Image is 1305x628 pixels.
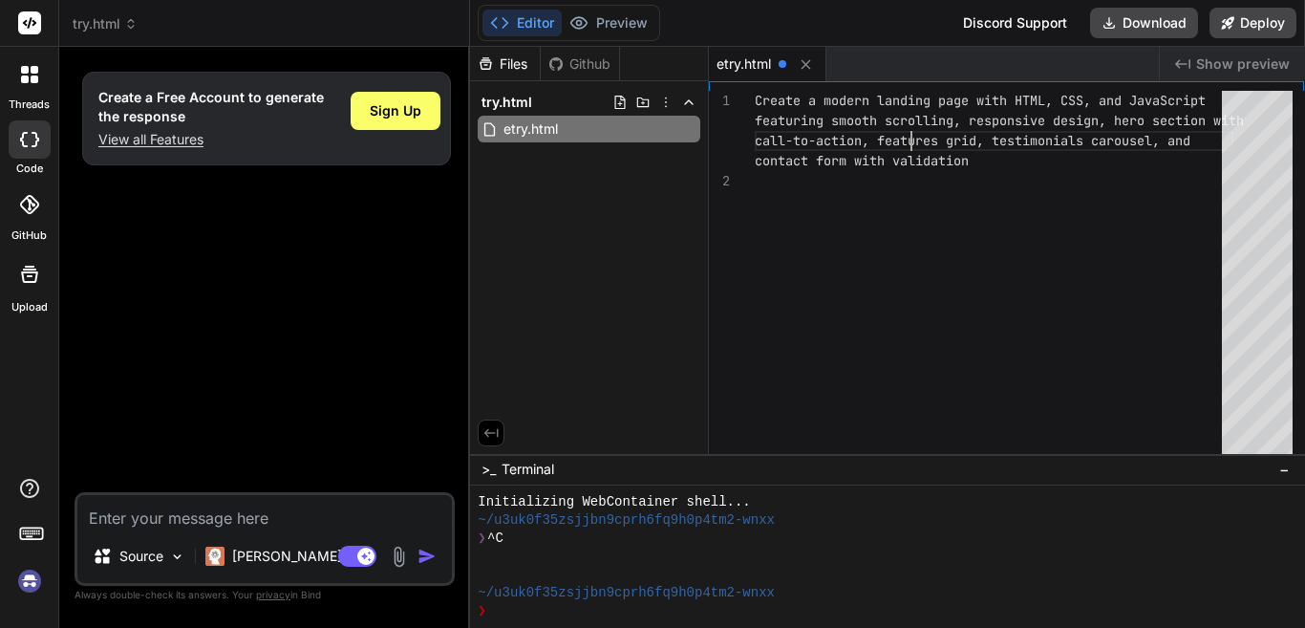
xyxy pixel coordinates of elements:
[98,88,324,126] h1: Create a Free Account to generate the response
[1275,454,1294,485] button: −
[478,511,775,530] span: ~/u3uk0f35zsjjbn9cprh6fq9h0p4tm2-wnxx
[169,549,185,565] img: Pick Models
[952,8,1079,38] div: Discord Support
[9,97,50,113] label: threads
[755,132,1137,149] span: call-to-action, features grid, testimonials carous
[1137,112,1244,129] span: o section with
[481,460,496,479] span: >_
[755,112,1137,129] span: featuring smooth scrolling, responsive design, her
[370,101,421,120] span: Sign Up
[709,91,730,111] div: 1
[470,54,540,74] div: Files
[1279,460,1290,479] span: −
[16,161,43,177] label: code
[73,14,138,33] span: try.html
[1137,92,1206,109] span: avaScript
[478,584,775,602] span: ~/u3uk0f35zsjjbn9cprh6fq9h0p4tm2-wnxx
[417,547,437,566] img: icon
[478,493,750,511] span: Initializing WebContainer shell...
[1196,54,1290,74] span: Show preview
[1137,132,1190,149] span: el, and
[119,547,163,566] p: Source
[1209,8,1296,38] button: Deploy
[502,460,554,479] span: Terminal
[98,130,324,149] p: View all Features
[1090,8,1198,38] button: Download
[11,227,47,244] label: GitHub
[75,586,455,604] p: Always double-check its answers. Your in Bind
[388,546,410,568] img: attachment
[502,118,560,141] span: etry.html
[478,530,487,548] span: ❯
[11,299,48,315] label: Upload
[541,54,619,74] div: Github
[481,93,532,112] span: try.html
[717,54,771,74] span: etry.html
[755,92,1137,109] span: Create a modern landing page with HTML, CSS, and J
[487,530,503,548] span: ^C
[562,10,655,36] button: Preview
[482,10,562,36] button: Editor
[205,547,225,566] img: Claude 4 Sonnet
[13,565,46,597] img: signin
[755,152,969,169] span: contact form with validation
[478,602,487,620] span: ❯
[256,589,290,600] span: privacy
[709,171,730,191] div: 2
[232,547,374,566] p: [PERSON_NAME] 4 S..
